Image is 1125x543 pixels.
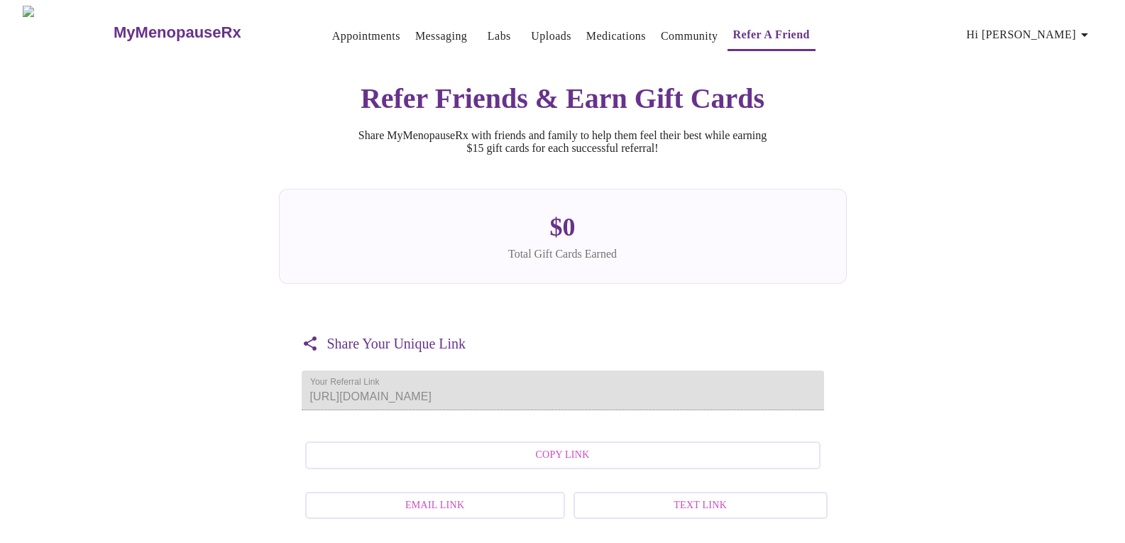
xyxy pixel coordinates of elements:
span: Text Link [589,497,812,515]
a: Text Link [570,485,824,527]
button: Copy Link [305,441,821,469]
a: Uploads [531,26,571,46]
button: Labs [476,22,522,50]
div: Total Gift Cards Earned [302,248,823,260]
button: Text Link [574,492,828,520]
a: Community [661,26,718,46]
a: Email Link [302,485,561,527]
img: MyMenopauseRx Logo [23,6,112,59]
button: Appointments [326,22,406,50]
button: Uploads [525,22,577,50]
h3: Share Your Unique Link [327,336,466,352]
span: Email Link [321,497,549,515]
a: Refer a Friend [733,25,810,45]
h3: MyMenopauseRx [114,23,241,42]
button: Hi [PERSON_NAME] [961,21,1099,49]
a: Messaging [415,26,467,46]
a: Labs [488,26,511,46]
button: Messaging [410,22,473,50]
a: Medications [586,26,646,46]
button: Refer a Friend [728,21,816,51]
h2: Refer Friends & Earn Gift Cards [279,82,847,115]
button: Email Link [305,492,565,520]
span: Copy Link [321,446,805,464]
span: Hi [PERSON_NAME] [967,25,1093,45]
button: Medications [581,22,652,50]
p: Share MyMenopauseRx with friends and family to help them feel their best while earning $15 gift c... [350,129,776,155]
button: Community [655,22,724,50]
a: Appointments [332,26,400,46]
div: $ 0 [302,212,823,242]
a: MyMenopauseRx [112,8,298,57]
